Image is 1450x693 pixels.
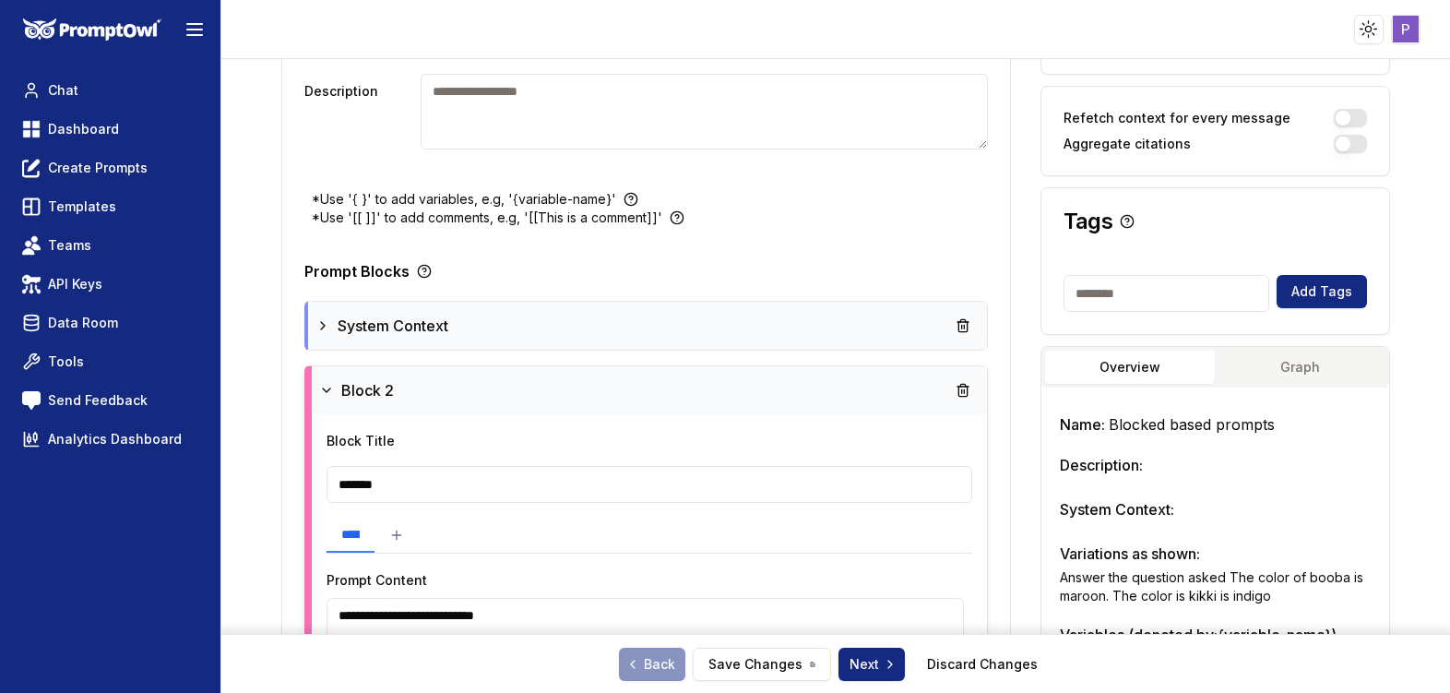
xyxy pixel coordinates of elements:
[15,113,206,146] a: Dashboard
[312,209,662,227] p: *Use '[[ ]]' to add comments, e.g, '[[This is a comment]]'
[15,423,206,456] a: Analytics Dashboard
[341,379,394,401] span: Block 2
[15,151,206,185] a: Create Prompts
[1045,351,1216,384] button: Overview
[48,314,118,332] span: Data Room
[1064,137,1191,150] label: Aggregate citations
[304,264,410,279] p: Prompt Blocks
[1064,210,1113,233] h3: Tags
[1215,351,1385,384] button: Graph
[912,648,1052,681] button: Discard Changes
[312,190,616,209] p: *Use '{ }' to add variables, e.g, '{variable-name}'
[1277,275,1367,308] button: Add Tags
[1060,454,1371,476] h3: Description:
[1060,568,1371,605] p: Answer the question asked The color of booba is maroon. The color is kikki is indigo
[15,306,206,340] a: Data Room
[1064,112,1290,125] label: Refetch context for every message
[327,572,427,588] label: Prompt Content
[15,190,206,223] a: Templates
[48,120,119,138] span: Dashboard
[304,74,414,149] label: Description
[48,352,84,371] span: Tools
[1060,413,1371,436] h3: Name:
[1060,624,1371,646] h3: Variables (denoted by: {variable-name} )
[1109,415,1275,434] span: Blocked based prompts
[15,74,206,107] a: Chat
[48,391,148,410] span: Send Feedback
[1060,543,1371,565] h3: Variations as shown:
[48,275,102,293] span: API Keys
[48,81,78,100] span: Chat
[15,345,206,378] a: Tools
[1060,498,1371,520] h3: System Context:
[338,315,448,337] span: System Context
[693,648,831,681] button: Save Changes
[15,268,206,301] a: API Keys
[23,18,161,42] img: PromptOwl
[48,430,182,448] span: Analytics Dashboard
[15,384,206,417] a: Send Feedback
[22,391,41,410] img: feedback
[850,655,897,674] span: Next
[619,648,685,681] a: Back
[1393,16,1420,42] img: ACg8ocJGHgvPKVbo_Ly5vrZNeNzkDJRWy5S8Y5X5N5ik7tD_SiJhNw=s96-c
[48,236,91,255] span: Teams
[48,159,148,177] span: Create Prompts
[15,229,206,262] a: Teams
[327,433,395,448] label: Block Title
[838,648,905,681] button: Next
[927,655,1038,674] a: Discard Changes
[48,197,116,216] span: Templates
